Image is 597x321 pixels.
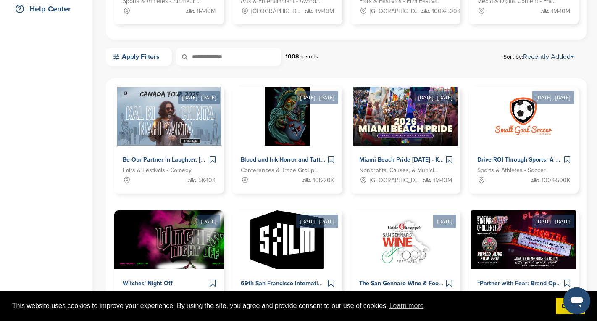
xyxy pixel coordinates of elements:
a: [DATE] Sponsorpitch & The San Gennaro Wine & Food Festival Conferences & Trade Groups - Entertain... [351,197,460,317]
span: results [300,53,318,60]
span: 100K-500K [432,7,460,16]
a: [DATE] - [DATE] Sponsorpitch & “Partner with Fear: Brand Opportunities at the Buried Alive Film F... [469,197,579,317]
a: [DATE] - [DATE] Sponsorpitch & Be Our Partner in Laughter, [PERSON_NAME] (Canada Tour 2025) Fairs... [114,73,224,194]
div: [DATE] - [DATE] [532,215,574,228]
span: Sports & Athletes - Soccer [477,166,546,175]
iframe: Button to launch messaging window [563,287,590,314]
span: Blood and Ink Horror and Tattoo Convention of [GEOGRAPHIC_DATA] Fall 2025 [241,156,457,163]
img: Sponsorpitch & [494,87,553,146]
a: [DATE] - [DATE] Sponsorpitch & Blood and Ink Horror and Tattoo Convention of [GEOGRAPHIC_DATA] Fa... [232,73,342,194]
span: 1M-10M [551,7,570,16]
span: The San Gennaro Wine & Food Festival [359,280,465,287]
img: Sponsorpitch & [265,87,310,146]
img: Sponsorpitch & [353,87,458,146]
span: 1M-10M [197,7,216,16]
span: Witches' Night Off [123,280,173,287]
span: Fairs & Festivals - Film Festival [477,289,557,299]
span: Be Our Partner in Laughter, [PERSON_NAME] (Canada Tour 2025) [123,156,301,163]
img: Sponsorpitch & [117,87,221,146]
a: Recently Added [523,53,574,61]
a: [DATE] - [DATE] Sponsorpitch & Miami Beach Pride [DATE] - Keep PRIDE Alive Nonprofits, Causes, & ... [351,73,460,194]
span: [GEOGRAPHIC_DATA], [GEOGRAPHIC_DATA] [251,7,301,16]
span: Conferences & Trade Groups - Entertainment [359,289,439,299]
span: 5K-10K [198,176,216,185]
img: Sponsorpitch & [471,210,576,269]
a: learn more about cookies [388,300,425,312]
span: This website uses cookies to improve your experience. By using the site, you agree and provide co... [12,300,549,312]
span: 1M-10M [315,7,334,16]
span: 100K-500K [542,176,570,185]
span: [GEOGRAPHIC_DATA], [GEOGRAPHIC_DATA] [370,176,420,185]
span: Fairs & Festivals - Comedy [123,166,192,175]
div: [DATE] - [DATE] [532,91,574,104]
span: Fairs & Festivals - Film Festival [241,289,320,299]
span: Nonprofits, Causes, & Municipalities - Diversity, Equity and Inclusion [359,166,439,175]
img: Sponsorpitch & [114,210,269,269]
div: [DATE] - [DATE] [296,91,338,104]
div: [DATE] - [DATE] [296,215,338,228]
span: Nonprofits, Causes, & Municipalities - Health and Wellness [123,289,203,299]
a: [DATE] - [DATE] Sponsorpitch & Drive ROI Through Sports: A Strategic Investment Opportunity Sport... [469,73,579,194]
div: [DATE] - [DATE] [414,91,456,104]
span: Conferences & Trade Groups - Entertainment [241,166,321,175]
div: [DATE] [197,215,220,228]
img: Sponsorpitch & [250,210,324,269]
div: Help Center [13,1,84,16]
span: Sort by: [503,53,574,60]
a: Apply Filters [106,48,172,66]
strong: 1008 [285,53,299,60]
span: 1M-10M [433,176,452,185]
span: [GEOGRAPHIC_DATA], [GEOGRAPHIC_DATA] [370,7,420,16]
div: [DATE] - [DATE] [178,91,220,104]
a: dismiss cookie message [556,298,585,315]
span: 10K-20K [313,176,334,185]
img: Sponsorpitch & [373,210,439,269]
div: [DATE] [433,215,456,228]
span: Miami Beach Pride [DATE] - Keep PRIDE Alive [359,156,483,163]
span: 69th San Francisco International Film Festival [241,280,366,287]
a: [DATE] Sponsorpitch & Witches' Night Off Nonprofits, Causes, & Municipalities - Health and Wellne... [114,197,224,317]
a: [DATE] - [DATE] Sponsorpitch & 69th San Francisco International Film Festival Fairs & Festivals -... [232,197,342,317]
